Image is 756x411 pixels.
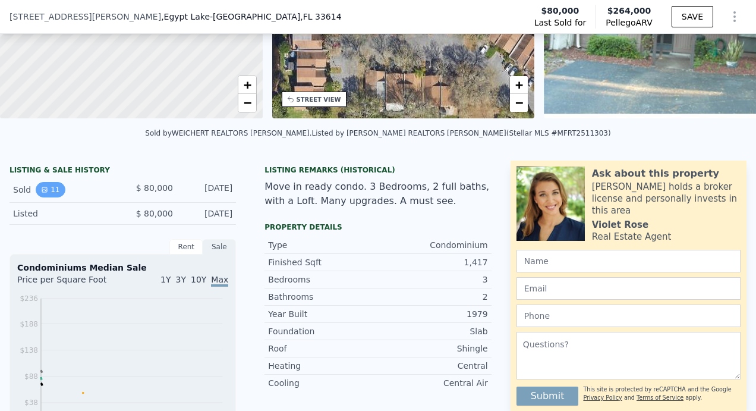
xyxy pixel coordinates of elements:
div: 1,417 [378,256,488,268]
div: Condominiums Median Sale [17,262,228,274]
div: Real Estate Agent [592,231,672,243]
tspan: $236 [20,294,38,303]
div: Ask about this property [592,167,719,181]
button: Submit [516,387,579,406]
div: Listing Remarks (Historical) [264,165,491,175]
a: Zoom in [510,76,528,94]
span: , Egypt Lake-[GEOGRAPHIC_DATA] [161,11,341,23]
button: Show Options [723,5,746,29]
span: − [243,95,251,110]
span: 3Y [176,275,186,284]
button: SAVE [672,6,713,27]
div: Foundation [268,325,378,337]
span: $ 80,000 [136,183,173,193]
span: + [243,77,251,92]
input: Phone [516,305,741,327]
button: View historical data [36,182,65,197]
div: Type [268,239,378,251]
a: Zoom out [238,94,256,112]
div: This site is protected by reCAPTCHA and the Google and apply. [583,382,741,406]
div: Central [378,360,488,372]
span: $264,000 [607,6,651,15]
div: Bathrooms [268,291,378,303]
div: Central Air [378,377,488,389]
div: Move in ready condo. 3 Bedrooms, 2 full baths, with a Loft. Many upgrades. A must see. [264,180,491,208]
div: Sold [13,182,114,197]
div: Rent [169,239,203,255]
span: , FL 33614 [300,12,341,21]
span: [STREET_ADDRESS][PERSON_NAME] [10,11,161,23]
span: + [515,77,523,92]
div: LISTING & SALE HISTORY [10,165,236,177]
span: Pellego ARV [606,17,653,29]
div: Condominium [378,239,488,251]
a: Zoom out [510,94,528,112]
div: Roof [268,343,378,354]
div: Sale [203,239,236,255]
span: $ 80,000 [136,209,173,218]
div: [PERSON_NAME] holds a broker license and personally invests in this area [592,181,741,217]
div: Sold by WEICHERT REALTORS [PERSON_NAME] . [145,129,311,137]
div: 3 [378,274,488,285]
div: Cooling [268,377,378,389]
span: Max [211,275,228,287]
div: 2 [378,291,488,303]
div: Price per Square Foot [17,274,123,293]
input: Email [516,277,741,300]
span: Last Sold for [534,17,587,29]
div: Listed by [PERSON_NAME] REALTORS [PERSON_NAME] (Stellar MLS #MFRT2511303) [312,129,611,137]
div: Heating [268,360,378,372]
a: Zoom in [238,76,256,94]
tspan: $138 [20,346,38,354]
div: 1979 [378,308,488,320]
input: Name [516,250,741,272]
a: Privacy Policy [583,394,622,401]
div: Slab [378,325,488,337]
span: 10Y [191,275,206,284]
tspan: $188 [20,320,38,328]
div: [DATE] [182,182,232,197]
span: 1Y [160,275,171,284]
div: Shingle [378,343,488,354]
a: Terms of Service [637,394,683,401]
span: $80,000 [541,5,579,17]
div: Finished Sqft [268,256,378,268]
div: Property details [264,222,491,232]
tspan: $88 [24,372,38,381]
div: Listed [13,208,114,219]
tspan: $38 [24,399,38,407]
div: Bedrooms [268,274,378,285]
div: [DATE] [182,208,232,219]
div: Violet Rose [592,219,648,231]
div: Year Built [268,308,378,320]
div: STREET VIEW [297,95,341,104]
span: − [515,95,523,110]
